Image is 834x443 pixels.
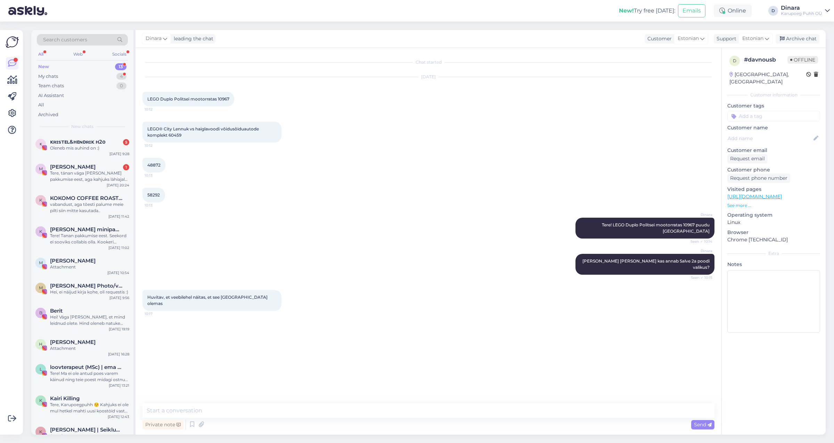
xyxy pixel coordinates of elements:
div: AI Assistant [38,92,64,99]
div: Socials [111,50,128,59]
span: Hans Linnutaja [50,339,96,345]
span: Marjen Võsujalg [50,258,96,264]
span: B [39,310,42,315]
div: Dinara [781,5,822,11]
div: 5 [123,139,129,145]
span: LEGO Duplo Politsei mootorratas 10967 [147,96,229,102]
span: Kairi Killing [50,395,80,402]
div: New [38,63,49,70]
div: Request email [727,154,768,163]
input: Add name [728,135,812,142]
a: DinaraKarupoeg Puhh OÜ [781,5,830,16]
span: 10:12 [145,107,171,112]
button: Emails [678,4,705,17]
div: Private note [142,420,183,429]
span: Dinara [686,248,712,253]
div: [DATE] 9:28 [109,151,129,156]
span: Offline [787,56,818,64]
span: Berit [50,308,63,314]
span: M [39,260,43,265]
p: Operating system [727,211,820,219]
div: 1 [123,164,129,170]
div: Archived [38,111,58,118]
span: [PERSON_NAME] [PERSON_NAME] kas annab Salve 2a poodi valikus? [582,258,711,270]
span: K [39,229,42,234]
div: [DATE] [142,74,714,80]
span: 10:12 [145,143,171,148]
span: Kristin Indov | Seiklused koos lastega [50,427,122,433]
div: leading the chat [171,35,213,42]
div: [DATE] 10:54 [107,270,129,275]
div: # davnousb [744,56,787,64]
div: Hei, ei näijud kirja kohe, oli requestis :) [50,289,129,295]
div: [DATE] 9:56 [109,295,129,300]
p: Linux [727,219,820,226]
span: H [39,341,42,347]
span: K [39,198,42,203]
input: Add a tag [727,111,820,121]
span: Estonian [678,35,699,42]
span: K [39,429,42,434]
div: [DATE] 11:02 [108,245,129,250]
span: loovterapeut (MSc) | ema | ettevõtja Alissa Kiinvald [50,364,122,370]
span: 10:13 [145,203,171,208]
span: LEGO® City Lennuk vs haiglavoodi võidusõiduautode komplekt 60459 [147,126,260,138]
div: Try free [DATE]: [619,7,675,15]
span: KOKOMO COFFEE ROASTERS [50,195,122,201]
span: l [40,367,42,372]
div: Chat started [142,59,714,65]
div: Web [72,50,84,59]
div: My chats [38,73,58,80]
span: Magnus Heinmets Photo/video [50,283,122,289]
div: [GEOGRAPHIC_DATA], [GEOGRAPHIC_DATA] [729,71,806,86]
span: Huvitav, et veebilehel näitas, et see [GEOGRAPHIC_DATA] olemas [147,295,269,306]
div: [DATE] 19:19 [109,327,129,332]
span: Dinara [686,212,712,217]
div: Oleneb mis auhind on :) [50,145,129,151]
div: [DATE] 20:24 [107,183,129,188]
div: Attachment [50,264,129,270]
span: Estonian [742,35,763,42]
a: [URL][DOMAIN_NAME] [727,193,782,200]
div: Customer information [727,92,820,98]
div: 0 [116,82,126,89]
div: [DATE] 11:42 [108,214,129,219]
div: 4 [116,73,126,80]
div: vabandust, aga tõesti palume meie pilti siin mitte kasutada.. [50,201,129,214]
p: See more ... [727,202,820,209]
span: ᴋ [40,141,42,146]
p: Visited pages [727,186,820,193]
span: Seen ✓ 10:14 [686,239,712,244]
p: Customer tags [727,102,820,110]
div: Tere, Karupoegpuhh ☺️ Kahjuks ei ole mul hetkel mahti uusi koostöid vastu [PERSON_NAME]. Aga aitä... [50,402,129,414]
span: Kooker minipannkoogid [50,226,122,233]
div: Online [714,5,752,17]
span: ᴋʀɪsᴛᴇʟ&ʜᴇɴᴅʀɪᴋ ʜ2ᴏ [50,139,105,145]
span: K [39,398,42,403]
p: Customer email [727,147,820,154]
span: New chats [71,123,93,130]
div: Tere, tänan väga [PERSON_NAME] pakkumise eest, aga kahjuks lähiajal on juba väga palju koostöid t... [50,170,129,183]
span: Seen ✓ 10:15 [686,275,712,280]
div: Extra [727,250,820,257]
span: 48872 [147,162,161,168]
span: d [733,58,736,63]
div: Support [714,35,736,42]
span: MARILYN SIPELGAS [50,164,96,170]
div: Hei! Väga [PERSON_NAME], et mind leidnud olete. Hind oleneb natuke sisust (kas koos lastega v [PE... [50,314,129,327]
div: All [38,102,44,108]
div: All [37,50,45,59]
span: M [39,166,43,171]
span: Send [694,421,712,428]
span: Search customers [43,36,87,43]
div: Archive chat [776,34,819,43]
p: Customer name [727,124,820,131]
span: M [39,285,43,290]
p: Chrome [TECHNICAL_ID] [727,236,820,243]
p: Customer phone [727,166,820,174]
span: 10:17 [145,311,171,316]
div: Tere! Ma ei ole antud poes varem käinud ning teie poest midagi ostnud, mis tähendab, et ma ei ole... [50,370,129,383]
span: 58292 [147,192,160,198]
span: Tere! LEGO Duplo Politsei mootorratas 10967 puudu [GEOGRAPHIC_DATA] [602,222,711,234]
p: Browser [727,229,820,236]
